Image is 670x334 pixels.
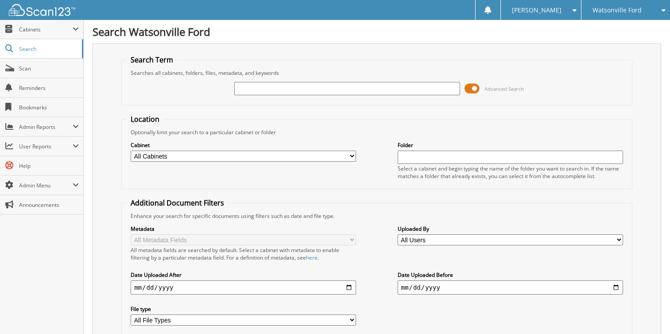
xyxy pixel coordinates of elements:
a: here [306,254,318,261]
legend: Additional Document Filters [126,198,228,208]
span: Advanced Search [484,85,524,92]
div: All metadata fields are searched by default. Select a cabinet with metadata to enable filtering b... [131,246,356,261]
div: Select a cabinet and begin typing the name of the folder you want to search in. If the name match... [398,165,623,180]
span: Admin Menu [19,182,73,189]
span: User Reports [19,143,73,150]
span: Watsonville Ford [593,8,642,13]
span: Search [19,45,77,53]
label: Folder [398,141,623,149]
legend: Search Term [126,55,178,65]
label: Date Uploaded Before [398,271,623,279]
label: Cabinet [131,141,356,149]
label: Date Uploaded After [131,271,356,279]
span: Cabinets [19,26,73,33]
h1: Search Watsonville Ford [93,24,661,39]
span: [PERSON_NAME] [512,8,562,13]
label: Uploaded By [398,225,623,233]
img: scan123-logo-white.svg [9,4,75,16]
div: Enhance your search for specific documents using filters such as date and file type. [126,212,627,220]
span: Reminders [19,84,79,92]
label: File type [131,305,356,313]
label: Metadata [131,225,356,233]
div: Optionally limit your search to a particular cabinet or folder [126,128,627,136]
input: start [131,280,356,295]
iframe: Chat Widget [626,291,670,334]
div: Searches all cabinets, folders, files, metadata, and keywords [126,69,627,77]
span: Announcements [19,201,79,209]
span: Scan [19,65,79,72]
span: Bookmarks [19,104,79,111]
input: end [398,280,623,295]
legend: Location [126,114,164,124]
span: Admin Reports [19,123,73,131]
span: Help [19,162,79,170]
